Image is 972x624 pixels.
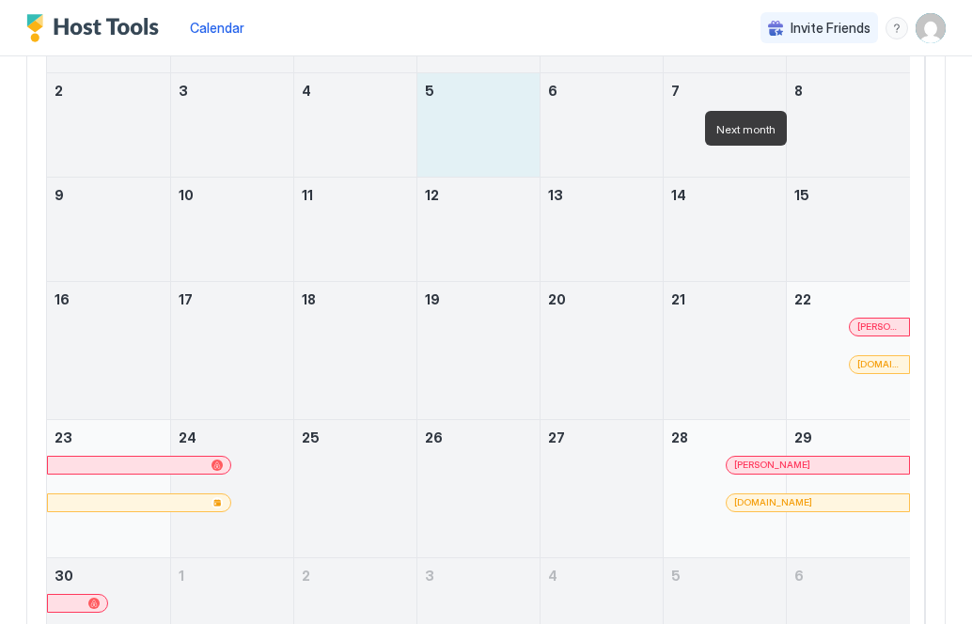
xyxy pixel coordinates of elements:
[857,320,901,333] span: [PERSON_NAME]
[47,420,170,455] a: November 23, 2025
[787,178,910,212] a: November 15, 2025
[417,282,540,317] a: November 19, 2025
[664,177,787,281] td: November 14, 2025
[416,419,540,557] td: November 26, 2025
[179,429,196,445] span: 24
[416,72,540,177] td: November 5, 2025
[302,291,316,307] span: 18
[47,177,170,281] td: November 9, 2025
[171,558,293,593] a: December 1, 2025
[664,420,786,455] a: November 28, 2025
[541,558,663,593] a: December 4, 2025
[794,291,811,307] span: 22
[294,73,416,108] a: November 4, 2025
[541,282,663,317] a: November 20, 2025
[794,83,803,99] span: 8
[302,187,313,203] span: 11
[794,568,804,584] span: 6
[417,558,540,593] a: December 3, 2025
[541,281,664,419] td: November 20, 2025
[47,178,170,212] a: November 9, 2025
[47,558,170,593] a: November 30, 2025
[190,20,244,36] span: Calendar
[293,281,416,419] td: November 18, 2025
[794,429,812,445] span: 29
[171,73,293,108] a: November 3, 2025
[179,568,184,584] span: 1
[417,420,540,455] a: November 26, 2025
[190,18,244,38] a: Calendar
[671,429,688,445] span: 28
[171,282,293,317] a: November 17, 2025
[787,72,910,177] td: November 8, 2025
[302,429,320,445] span: 25
[548,291,566,307] span: 20
[664,178,786,212] a: November 14, 2025
[671,187,686,203] span: 14
[294,178,416,212] a: November 11, 2025
[734,496,901,508] div: [DOMAIN_NAME]
[664,281,787,419] td: November 21, 2025
[734,496,812,508] span: [DOMAIN_NAME]
[664,419,787,557] td: November 28, 2025
[47,72,170,177] td: November 2, 2025
[541,73,663,108] a: November 6, 2025
[55,83,63,99] span: 2
[541,72,664,177] td: November 6, 2025
[294,558,416,593] a: December 2, 2025
[541,419,664,557] td: November 27, 2025
[787,282,910,317] a: November 22, 2025
[664,72,787,177] td: November 7, 2025
[55,291,70,307] span: 16
[170,419,293,557] td: November 24, 2025
[416,281,540,419] td: November 19, 2025
[548,187,563,203] span: 13
[47,282,170,317] a: November 16, 2025
[170,177,293,281] td: November 10, 2025
[671,568,681,584] span: 5
[671,291,685,307] span: 21
[787,177,910,281] td: November 15, 2025
[787,419,910,557] td: November 29, 2025
[791,20,870,37] span: Invite Friends
[294,420,416,455] a: November 25, 2025
[55,568,73,584] span: 30
[179,291,193,307] span: 17
[425,568,434,584] span: 3
[425,187,439,203] span: 12
[794,187,809,203] span: 15
[886,17,908,39] div: menu
[302,568,310,584] span: 2
[548,429,565,445] span: 27
[179,83,188,99] span: 3
[671,83,680,99] span: 7
[664,558,786,593] a: December 5, 2025
[47,281,170,419] td: November 16, 2025
[787,73,910,108] a: November 8, 2025
[293,419,416,557] td: November 25, 2025
[541,177,664,281] td: November 13, 2025
[26,14,167,42] a: Host Tools Logo
[55,187,64,203] span: 9
[664,282,786,317] a: November 21, 2025
[541,420,663,455] a: November 27, 2025
[170,281,293,419] td: November 17, 2025
[734,459,901,471] div: [PERSON_NAME]
[179,187,194,203] span: 10
[787,281,910,419] td: November 22, 2025
[293,177,416,281] td: November 11, 2025
[734,459,810,471] span: [PERSON_NAME]
[857,358,901,370] span: [DOMAIN_NAME]
[787,420,910,455] a: November 29, 2025
[787,558,910,593] a: December 6, 2025
[47,73,170,108] a: November 2, 2025
[170,72,293,177] td: November 3, 2025
[425,291,440,307] span: 19
[548,568,557,584] span: 4
[171,178,293,212] a: November 10, 2025
[55,429,72,445] span: 23
[541,178,663,212] a: November 13, 2025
